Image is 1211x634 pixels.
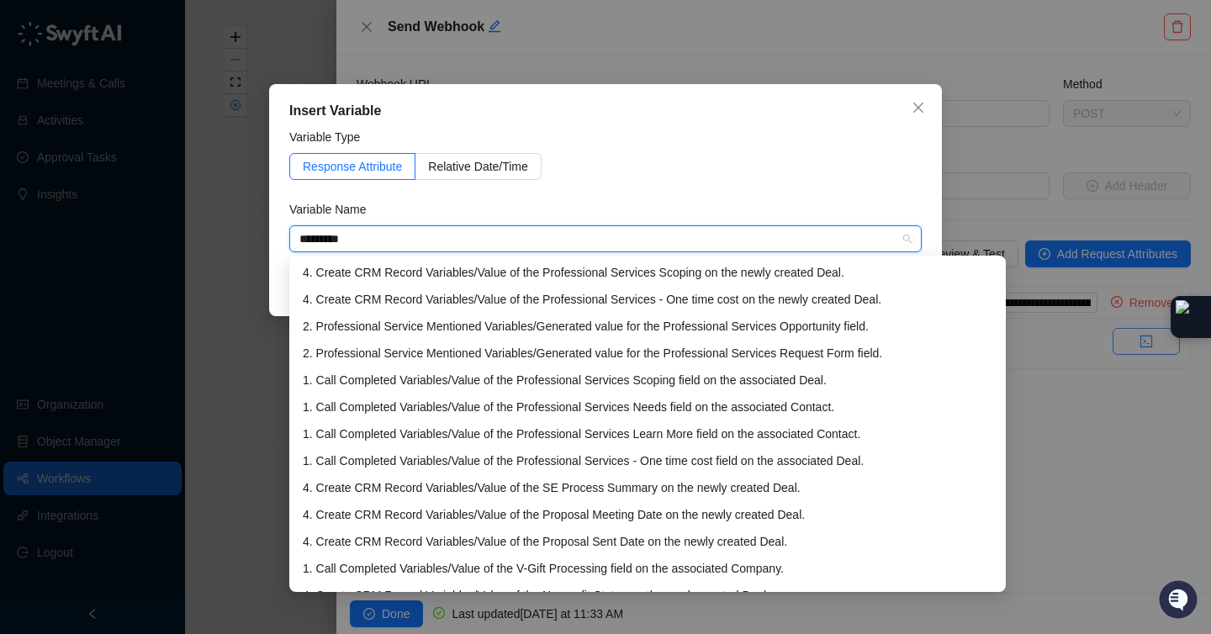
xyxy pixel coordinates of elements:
h2: How can we help? [17,94,306,121]
div: Insert Variable [289,101,922,121]
img: Extension Icon [1176,300,1206,334]
span: close [912,101,925,114]
label: Variable Name [289,200,378,219]
div: 4. Create CRM Record Variables / Value of the Professional Services - One time cost on the newly ... [303,290,992,309]
span: Relative Date/Time [428,160,528,173]
img: Swyft AI [17,17,50,50]
div: Start new chat [57,152,276,169]
a: 📶Status [69,229,136,259]
span: Response Attribute [303,160,402,173]
div: 1. Call Completed Variables / Value of the Professional Services Scoping field on the associated ... [303,371,992,389]
div: We're available if you need us! [57,169,213,182]
div: 2. Professional Service Mentioned Variables / Generated value for the Professional Services Oppor... [303,317,992,335]
div: 2. Professional Service Mentioned Variables / Generated value for the Professional Services Reque... [303,344,992,362]
span: Status [93,235,130,252]
div: 4. Create CRM Record Variables / Value of the SE Process Summary on the newly created Deal. [303,478,992,497]
a: 📚Docs [10,229,69,259]
div: 📶 [76,237,89,251]
span: Docs [34,235,62,252]
div: 1. Call Completed Variables / Value of the Professional Services - One time cost field on the ass... [303,452,992,470]
div: 4. Create CRM Record Variables / Value of the Proposal Sent Date on the newly created Deal. [303,532,992,551]
button: Start new chat [286,157,306,177]
label: Variable Type [289,128,372,146]
span: Pylon [167,277,204,289]
p: Welcome 👋 [17,67,306,94]
div: 1. Call Completed Variables / Value of the V-Gift Processing field on the associated Company. [303,559,992,578]
div: 📚 [17,237,30,251]
a: Powered byPylon [119,276,204,289]
div: 4. Create CRM Record Variables / Value of the Proposal Meeting Date on the newly created Deal. [303,505,992,524]
img: 5124521997842_fc6d7dfcefe973c2e489_88.png [17,152,47,182]
div: 1. Call Completed Variables / Value of the Professional Services Learn More field on the associat... [303,425,992,443]
div: 4. Create CRM Record Variables / Value of the Professional Services Scoping on the newly created ... [303,263,992,282]
iframe: Open customer support [1157,579,1203,624]
div: 4. Create CRM Record Variables / Value of the Nonprofit Status on the newly created Deal. [303,586,992,605]
div: 1. Call Completed Variables / Value of the Professional Services Needs field on the associated Co... [303,398,992,416]
button: Close [905,94,932,121]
